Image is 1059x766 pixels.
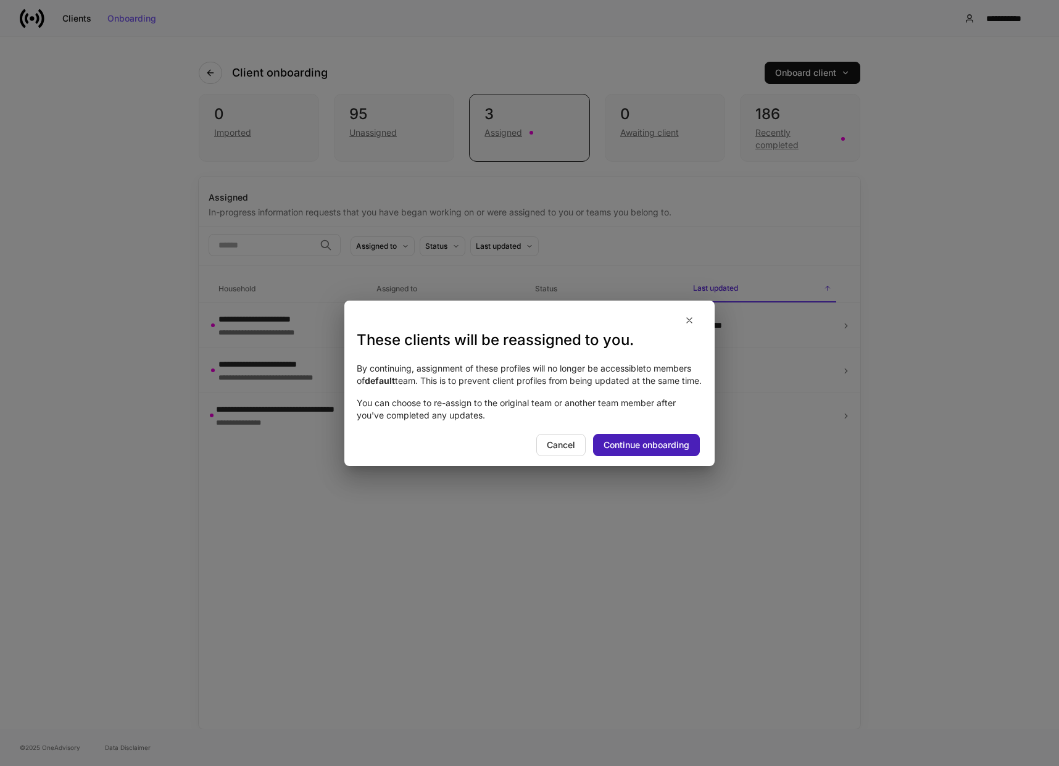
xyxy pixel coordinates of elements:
p: By continuing, assignment of these profiles will no longer be accessible to members of team . Thi... [357,362,702,387]
div: Cancel [547,441,575,449]
button: Continue onboarding [593,434,700,456]
button: Cancel [536,434,586,456]
div: Continue onboarding [604,441,689,449]
h3: These clients will be reassigned to you. [357,330,702,350]
p: You can choose to re-assign to the original team or another team member after you've completed an... [357,397,702,422]
strong: default [365,375,395,386]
